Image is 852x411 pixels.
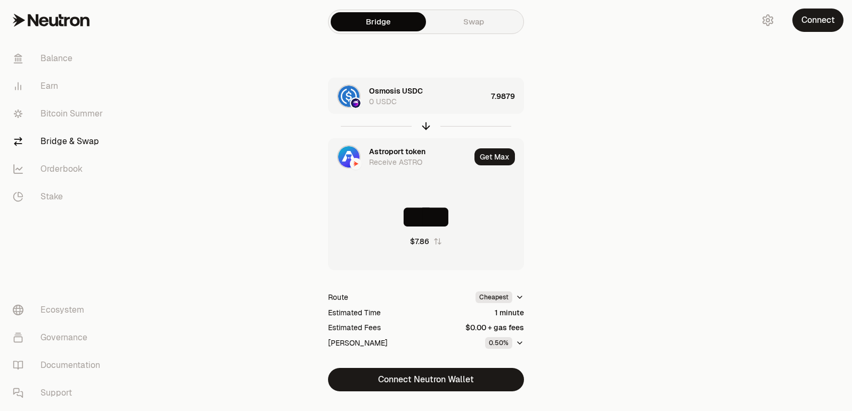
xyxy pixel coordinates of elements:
[338,86,359,107] img: USDC Logo
[328,322,381,333] div: Estimated Fees
[328,307,381,318] div: Estimated Time
[491,78,523,114] div: 7.9879
[410,236,442,247] button: $7.86
[485,337,512,349] div: 0.50%
[465,322,524,333] div: $0.00 + gas fees
[369,157,422,167] div: Receive ASTRO
[495,307,524,318] div: 1 minute
[410,236,429,247] div: $7.86
[4,72,115,100] a: Earn
[4,45,115,72] a: Balance
[328,292,348,303] div: Route
[4,296,115,324] a: Ecosystem
[329,78,523,114] button: USDC LogoOsmosis LogoOsmosis USDC0 USDC7.9879
[4,183,115,211] a: Stake
[328,368,524,391] button: Connect Neutron Wallet
[4,351,115,379] a: Documentation
[369,86,423,96] div: Osmosis USDC
[485,337,524,349] button: 0.50%
[474,148,515,165] button: Get Max
[792,9,843,32] button: Connect
[329,78,487,114] div: USDC LogoOsmosis LogoOsmosis USDC0 USDC
[4,155,115,183] a: Orderbook
[351,98,361,108] img: Osmosis Logo
[329,139,470,175] div: ASTRO LogoNeutron LogoAstroport tokenReceive ASTRO
[4,379,115,407] a: Support
[338,146,359,167] img: ASTRO Logo
[351,159,361,169] img: Neutron Logo
[369,146,425,157] div: Astroport token
[369,96,397,107] div: 0 USDC
[4,324,115,351] a: Governance
[328,338,388,348] div: [PERSON_NAME]
[476,291,512,303] div: Cheapest
[426,12,521,31] a: Swap
[4,128,115,155] a: Bridge & Swap
[4,100,115,128] a: Bitcoin Summer
[476,291,524,303] button: Cheapest
[331,12,426,31] a: Bridge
